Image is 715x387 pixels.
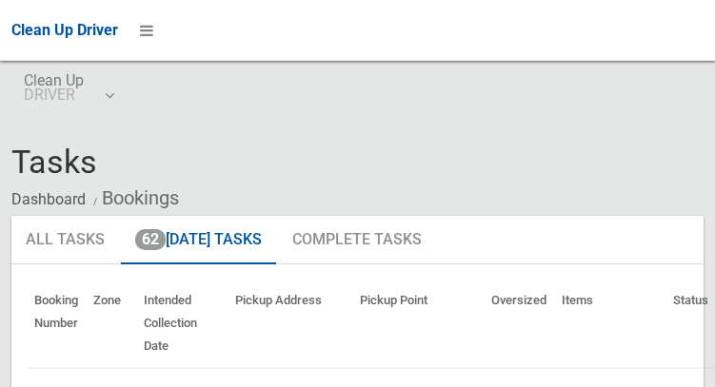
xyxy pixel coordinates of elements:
th: Intended Collection Date [136,280,228,368]
span: Clean Up [24,73,112,102]
th: Oversized [484,280,554,368]
span: 62 [135,229,166,250]
a: Dashboard [11,190,86,208]
th: Booking Number [27,280,86,368]
span: Tasks [11,143,97,181]
a: 62[DATE] Tasks [121,216,276,265]
small: DRIVER [24,87,84,102]
th: Zone [86,280,136,368]
a: Complete Tasks [278,216,436,265]
span: Clean Up Driver [11,21,118,39]
li: Bookings [89,181,179,216]
th: Pickup Address [228,280,352,368]
a: Clean Up Driver [11,16,118,45]
a: All Tasks [11,216,119,265]
th: Items [554,280,665,368]
th: Pickup Point [352,280,484,368]
a: Clean UpDRIVER [11,61,125,122]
